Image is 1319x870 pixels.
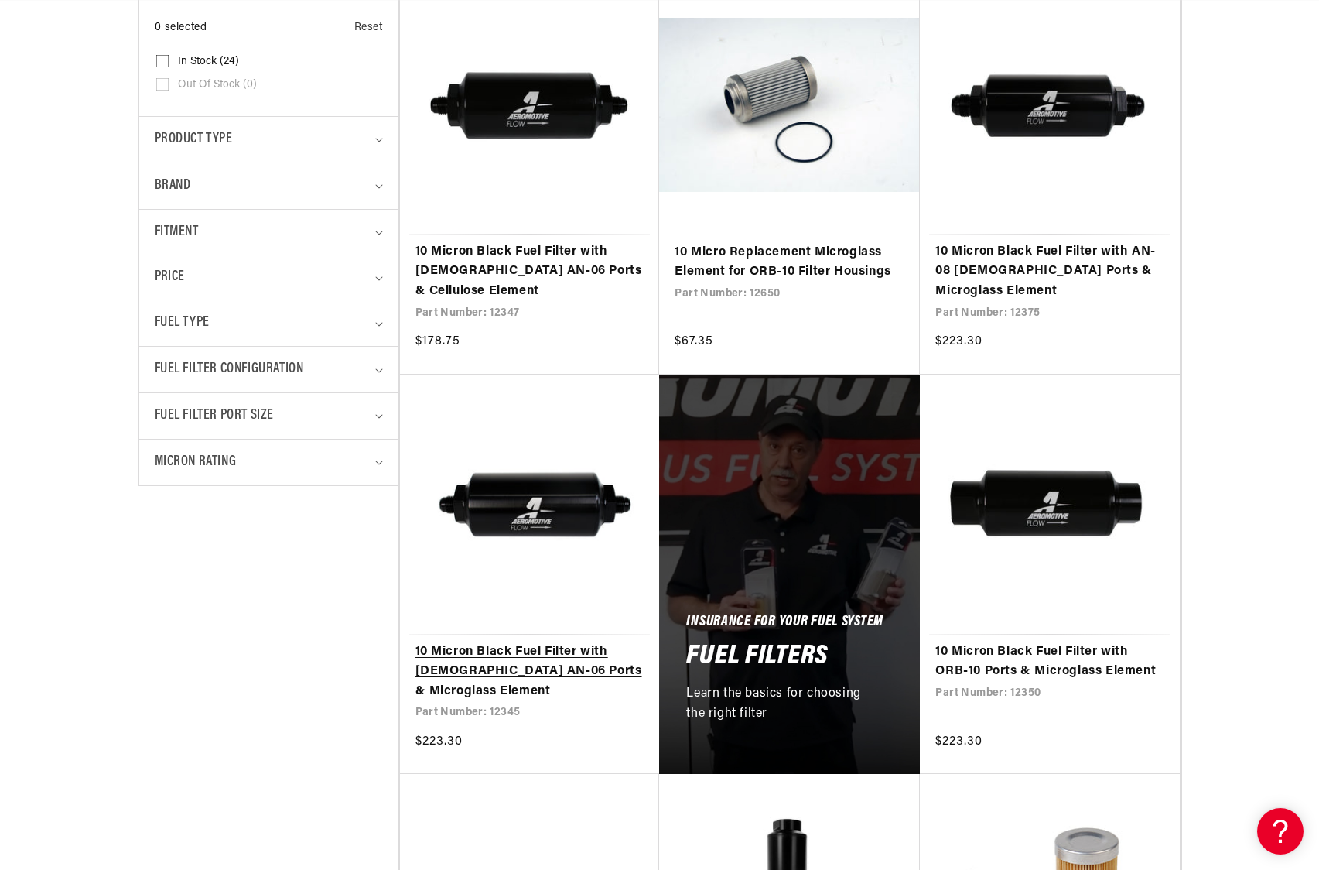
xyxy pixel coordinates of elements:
span: Product type [155,128,233,151]
a: Reset [354,19,383,36]
span: Fitment [155,221,199,244]
span: Micron Rating [155,451,237,474]
summary: Micron Rating (0 selected) [155,440,383,485]
a: 10 Micron Black Fuel Filter with ORB-10 Ports & Microglass Element [935,642,1164,682]
span: Out of stock (0) [178,78,257,92]
span: Fuel Filter Port Size [155,405,275,427]
summary: Brand (0 selected) [155,163,383,209]
h2: Fuel Filters [686,645,829,670]
span: In stock (24) [178,55,239,69]
a: 10 Micro Replacement Microglass Element for ORB-10 Filter Housings [675,243,904,283]
span: 0 selected [155,19,207,36]
a: 10 Micron Black Fuel Filter with [DEMOGRAPHIC_DATA] AN-06 Ports & Microglass Element [415,642,644,702]
span: Fuel Filter Configuration [155,358,304,381]
h5: Insurance For Your Fuel System [686,617,883,629]
span: Brand [155,175,191,197]
a: 10 Micron Black Fuel Filter with AN-08 [DEMOGRAPHIC_DATA] Ports & Microglass Element [935,242,1164,302]
p: Learn the basics for choosing the right filter [686,684,876,724]
a: 10 Micron Black Fuel Filter with [DEMOGRAPHIC_DATA] AN-06 Ports & Cellulose Element [415,242,644,302]
summary: Fuel Filter Configuration (0 selected) [155,347,383,392]
span: Fuel Type [155,312,210,334]
span: Price [155,267,185,288]
summary: Fuel Type (0 selected) [155,300,383,346]
summary: Price [155,255,383,300]
summary: Product type (0 selected) [155,117,383,163]
summary: Fitment (0 selected) [155,210,383,255]
summary: Fuel Filter Port Size (0 selected) [155,393,383,439]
